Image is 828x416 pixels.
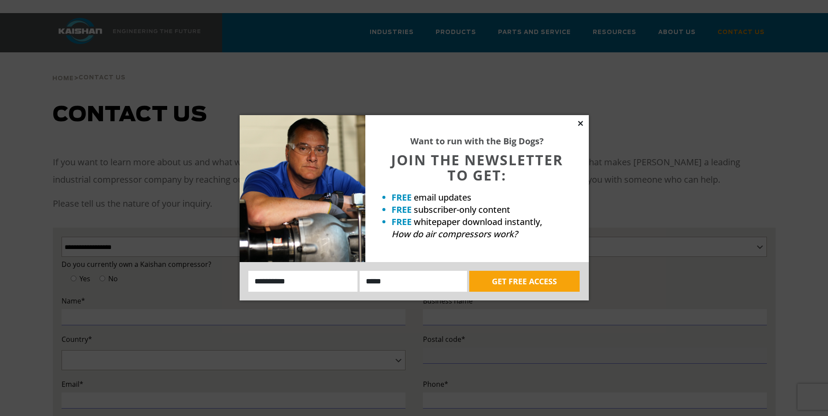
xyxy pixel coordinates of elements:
[392,191,412,203] strong: FREE
[392,216,412,228] strong: FREE
[414,216,542,228] span: whitepaper download instantly,
[392,228,518,240] em: How do air compressors work?
[391,150,563,184] span: JOIN THE NEWSLETTER TO GET:
[469,271,580,292] button: GET FREE ACCESS
[414,204,510,215] span: subscriber-only content
[360,271,467,292] input: Email
[410,135,544,147] strong: Want to run with the Big Dogs?
[248,271,358,292] input: Name:
[414,191,471,203] span: email updates
[577,119,584,127] button: Close
[392,204,412,215] strong: FREE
